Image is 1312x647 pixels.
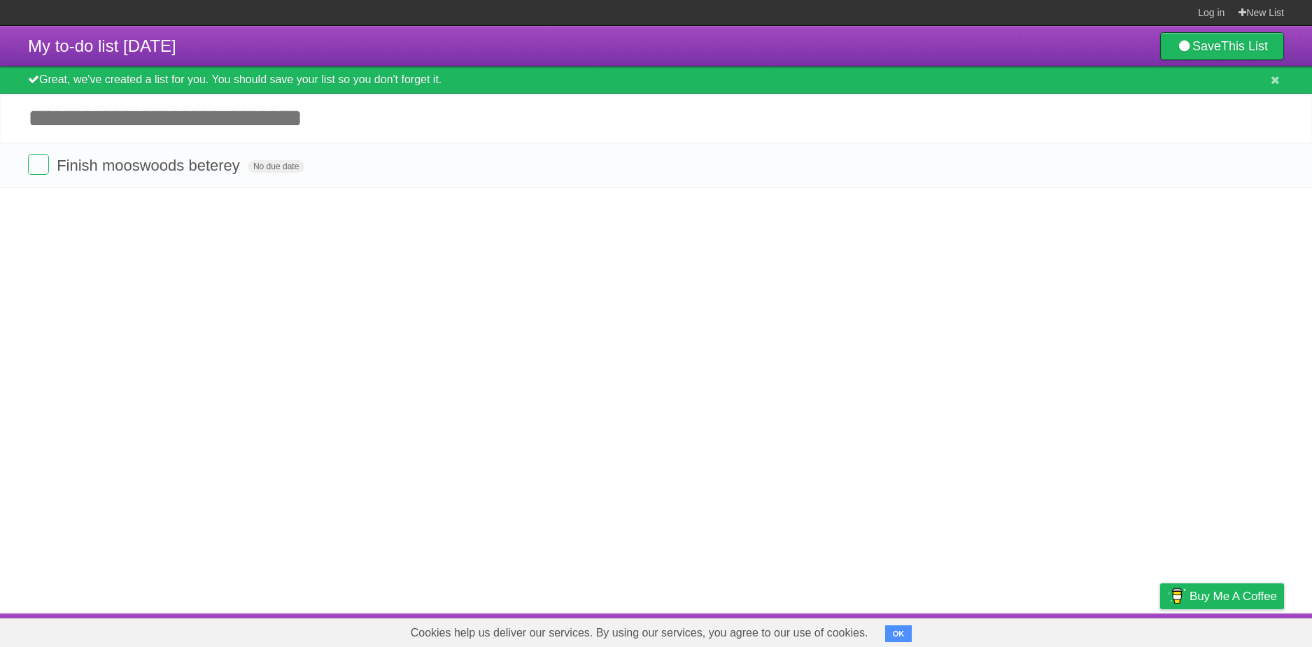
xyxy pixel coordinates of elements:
span: My to-do list [DATE] [28,36,176,55]
label: Done [28,154,49,175]
button: OK [885,625,912,642]
a: Developers [1020,617,1077,644]
a: Suggest a feature [1196,617,1284,644]
a: SaveThis List [1160,32,1284,60]
a: Privacy [1142,617,1178,644]
span: Cookies help us deliver our services. By using our services, you agree to our use of cookies. [397,619,882,647]
a: Buy me a coffee [1160,583,1284,609]
span: No due date [248,160,304,173]
a: About [974,617,1003,644]
b: This List [1221,39,1268,53]
span: Buy me a coffee [1190,584,1277,609]
img: Buy me a coffee [1167,584,1186,608]
a: Terms [1094,617,1125,644]
span: Finish mooswoods beterey [57,157,244,174]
